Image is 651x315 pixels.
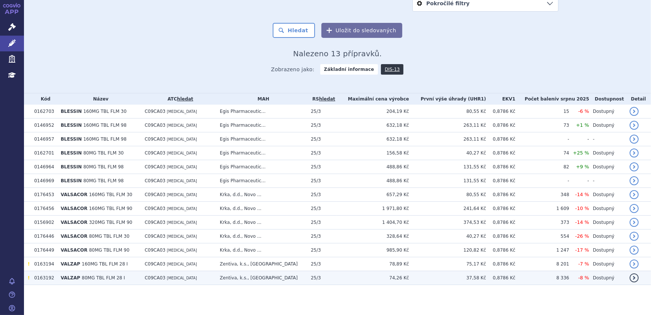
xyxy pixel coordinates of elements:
[409,93,486,105] th: První výše úhrady (UHR1)
[589,243,626,257] td: Dostupný
[216,105,307,118] td: Egis Pharmaceutic...
[61,247,88,253] span: VALSACOR
[145,220,166,225] span: C09CA03
[167,109,197,114] span: [MEDICAL_DATA]
[578,108,589,114] span: -6 %
[30,146,57,160] td: 0162701
[409,160,486,174] td: 131,55 Kč
[145,150,166,156] span: C09CA03
[630,107,639,116] a: detail
[515,188,569,202] td: 348
[409,202,486,216] td: 241,64 Kč
[216,243,307,257] td: Krka, d.d., Novo ...
[589,216,626,229] td: Dostupný
[589,188,626,202] td: Dostupný
[337,271,409,285] td: 74,26 Kč
[578,275,589,280] span: -8 %
[61,192,88,197] span: VALSACOR
[167,207,197,211] span: [MEDICAL_DATA]
[167,179,197,183] span: [MEDICAL_DATA]
[576,164,589,169] span: +9 %
[141,93,216,105] th: ATC
[145,247,166,253] span: C09CA03
[630,176,639,185] a: detail
[409,118,486,132] td: 263,11 Kč
[515,146,569,160] td: 74
[569,174,589,188] td: -
[337,160,409,174] td: 488,86 Kč
[486,132,515,146] td: 0,8786 Kč
[30,105,57,118] td: 0162703
[409,216,486,229] td: 374,53 Kč
[311,150,321,156] span: 25/3
[61,136,82,142] span: BLESSIN
[83,136,126,142] span: 160MG TBL FLM 98
[589,257,626,271] td: Dostupný
[89,247,130,253] span: 80MG TBL FLM 90
[337,229,409,243] td: 328,64 Kč
[409,132,486,146] td: 263,11 Kč
[30,188,57,202] td: 0176453
[321,23,402,38] button: Uložit do sledovaných
[145,206,166,211] span: C09CA03
[61,220,88,225] span: VALSACOR
[515,174,569,188] td: -
[630,246,639,255] a: detail
[167,248,197,252] span: [MEDICAL_DATA]
[145,234,166,239] span: C09CA03
[82,275,125,280] span: 80MG TBL FLM 28 I
[337,188,409,202] td: 657,29 Kč
[216,118,307,132] td: Egis Pharmaceutic...
[61,164,82,169] span: BLESSIN
[28,275,30,280] span: Tento přípravek má DNC/DoÚ.
[216,174,307,188] td: Egis Pharmaceutic...
[293,49,382,58] span: Nalezeno 13 přípravků.
[167,193,197,197] span: [MEDICAL_DATA]
[167,123,197,127] span: [MEDICAL_DATA]
[89,206,132,211] span: 160MG TBL FLM 90
[61,178,82,183] span: BLESSIN
[515,105,569,118] td: 15
[337,202,409,216] td: 1 971,80 Kč
[630,218,639,227] a: detail
[216,132,307,146] td: Egis Pharmaceutic...
[30,202,57,216] td: 0176456
[30,174,57,188] td: 0146969
[311,123,321,128] span: 25/3
[145,275,166,280] span: C09CA03
[61,275,80,280] span: VALZAP
[409,174,486,188] td: 131,55 Kč
[381,64,403,75] a: DIS-13
[589,118,626,132] td: Dostupný
[216,188,307,202] td: Krka, d.d., Novo ...
[311,220,321,225] span: 25/3
[486,257,515,271] td: 0,8786 Kč
[311,136,321,142] span: 25/3
[57,93,141,105] th: Název
[589,93,626,105] th: Dostupnost
[61,109,82,114] span: BLESSIN
[145,109,166,114] span: C09CA03
[216,93,307,105] th: MAH
[28,261,30,267] span: Tento přípravek má DNC/DoÚ.
[83,150,124,156] span: 80MG TBL FLM 30
[486,202,515,216] td: 0,8786 Kč
[271,64,315,75] span: Zobrazeno jako:
[320,64,378,75] strong: Základní informace
[89,220,132,225] span: 320MG TBL FLM 90
[311,178,321,183] span: 25/3
[589,271,626,285] td: Dostupný
[83,109,126,114] span: 160MG TBL FLM 30
[556,96,589,102] span: v srpnu 2025
[409,257,486,271] td: 75,17 Kč
[167,137,197,141] span: [MEDICAL_DATA]
[311,247,321,253] span: 25/3
[216,216,307,229] td: Krka, d.d., Novo ...
[311,275,321,280] span: 25/3
[630,135,639,144] a: detail
[167,220,197,225] span: [MEDICAL_DATA]
[30,118,57,132] td: 0146952
[167,151,197,155] span: [MEDICAL_DATA]
[337,216,409,229] td: 1 404,70 Kč
[589,105,626,118] td: Dostupný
